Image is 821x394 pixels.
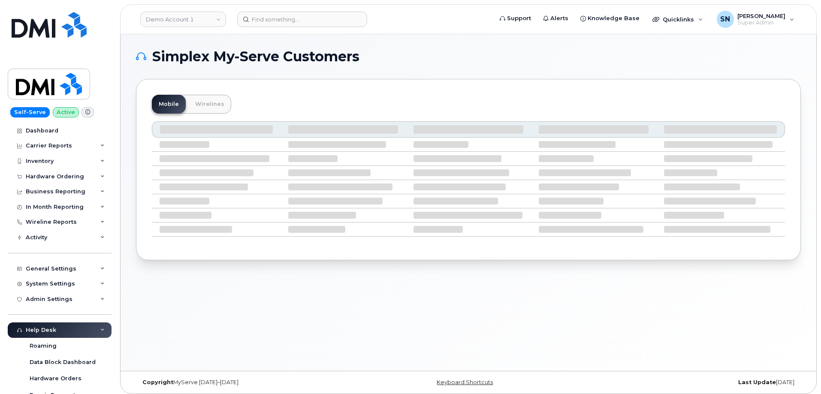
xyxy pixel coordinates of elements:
a: Wirelines [188,95,231,114]
div: [DATE] [579,379,801,386]
strong: Last Update [738,379,776,385]
div: MyServe [DATE]–[DATE] [136,379,358,386]
a: Keyboard Shortcuts [437,379,493,385]
span: Simplex My-Serve Customers [152,50,359,63]
a: Mobile [152,95,186,114]
strong: Copyright [142,379,173,385]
